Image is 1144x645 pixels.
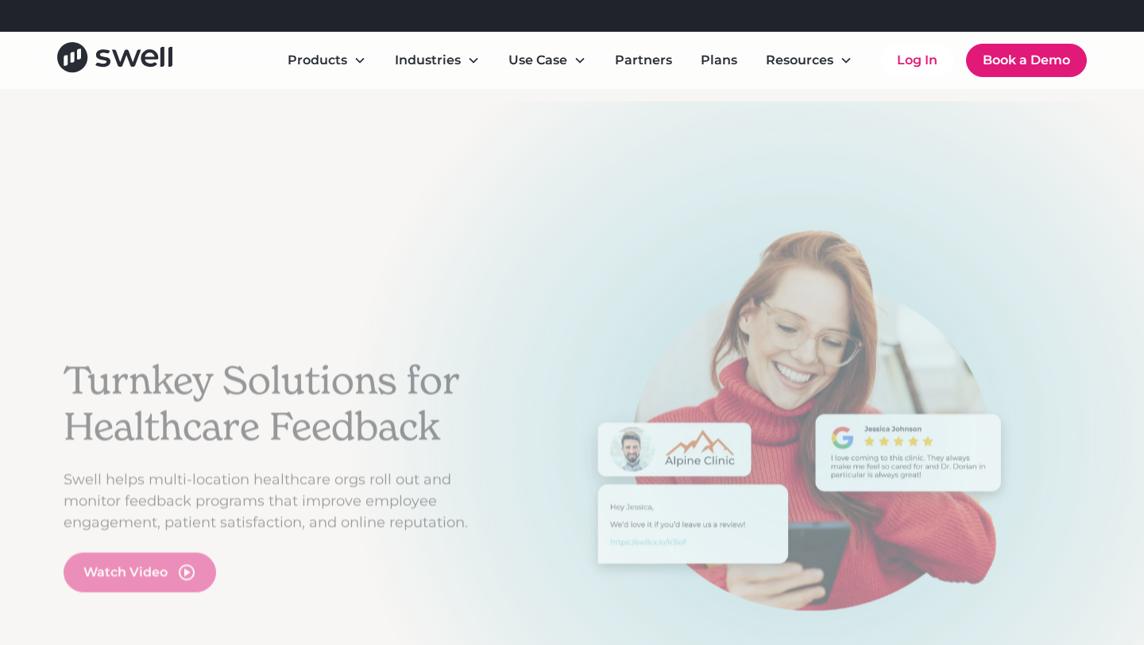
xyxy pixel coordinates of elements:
[275,44,379,76] div: Products
[64,552,216,592] a: open lightbox
[395,51,461,70] div: Industries
[753,44,865,76] div: Resources
[496,44,599,76] div: Use Case
[64,469,493,533] p: Swell helps multi-location healthcare orgs roll out and monitor feedback programs that improve em...
[382,44,493,76] div: Industries
[881,44,953,76] a: Log In
[602,44,685,76] a: Partners
[57,42,172,78] a: home
[766,51,833,70] div: Resources
[288,51,347,70] div: Products
[83,562,168,581] div: Watch Video
[508,51,567,70] div: Use Case
[688,44,750,76] a: Plans
[966,44,1087,77] a: Book a Demo
[64,358,493,450] h2: Turnkey Solutions for Healthcare Feedback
